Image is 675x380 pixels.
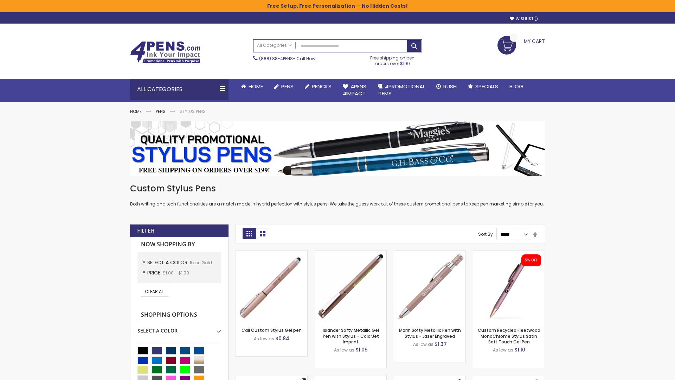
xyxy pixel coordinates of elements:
[312,83,332,90] span: Pencils
[137,322,221,334] div: Select A Color
[130,79,229,100] div: All Categories
[510,16,538,21] a: Wishlist
[259,56,316,62] span: - Call Now!
[509,83,523,90] span: Blog
[399,327,461,339] a: Marin Softy Metallic Pen with Stylus - Laser Engraved
[253,40,296,51] a: All Categories
[413,341,433,347] span: As low as
[243,228,256,239] strong: Grid
[431,79,462,94] a: Rush
[355,346,368,353] span: $1.05
[462,79,504,94] a: Specials
[137,308,221,323] strong: Shopping Options
[478,327,540,344] a: Custom Recycled Fleetwood MonoChrome Stylus Satin Soft Touch Gel Pen
[363,52,422,66] div: Free shipping on pen orders over $199
[443,83,457,90] span: Rush
[257,43,292,48] span: All Categories
[236,251,307,256] a: Cali Custom Stylus Gel pen-Rose Gold
[236,79,269,94] a: Home
[478,231,493,237] label: Sort By
[315,251,386,256] a: Islander Softy Metallic Gel Pen with Stylus - ColorJet Imprint-Rose Gold
[315,251,386,322] img: Islander Softy Metallic Gel Pen with Stylus - ColorJet Imprint-Rose Gold
[141,287,169,297] a: Clear All
[504,79,529,94] a: Blog
[493,347,513,353] span: As low as
[147,269,163,276] span: Price
[130,41,200,64] img: 4Pens Custom Pens and Promotional Products
[130,108,142,114] a: Home
[473,251,545,256] a: Custom Recycled Fleetwood MonoChrome Stylus Satin Soft Touch Gel Pen-Rose Gold
[156,108,166,114] a: Pens
[190,260,212,266] span: Rose Gold
[435,341,447,348] span: $1.37
[281,83,294,90] span: Pens
[394,251,465,322] img: Marin Softy Metallic Pen with Stylus - Laser Engraved-Rose Gold
[372,79,431,102] a: 4PROMOTIONALITEMS
[334,347,354,353] span: As low as
[299,79,337,94] a: Pencils
[473,251,545,322] img: Custom Recycled Fleetwood MonoChrome Stylus Satin Soft Touch Gel Pen-Rose Gold
[130,183,545,207] div: Both writing and tech functionalities are a match made in hybrid perfection with stylus pens. We ...
[343,83,366,97] span: 4Pens 4impact
[130,121,545,176] img: Stylus Pens
[275,335,289,342] span: $0.84
[242,327,302,333] a: Cali Custom Stylus Gel pen
[254,336,274,342] span: As low as
[269,79,299,94] a: Pens
[337,79,372,102] a: 4Pens4impact
[147,259,190,266] span: Select A Color
[394,251,465,256] a: Marin Softy Metallic Pen with Stylus - Laser Engraved-Rose Gold
[378,83,425,97] span: 4PROMOTIONAL ITEMS
[475,83,498,90] span: Specials
[249,83,263,90] span: Home
[236,251,307,322] img: Cali Custom Stylus Gel pen-Rose Gold
[514,346,525,353] span: $1.10
[323,327,379,344] a: Islander Softy Metallic Gel Pen with Stylus - ColorJet Imprint
[137,227,154,235] strong: Filter
[525,258,538,263] div: 5% OFF
[145,289,165,294] span: Clear All
[137,237,221,252] strong: Now Shopping by
[130,183,545,194] h1: Custom Stylus Pens
[180,108,206,114] strong: Stylus Pens
[259,56,293,62] a: (888) 88-4PENS
[163,270,189,276] span: $1.00 - $1.99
